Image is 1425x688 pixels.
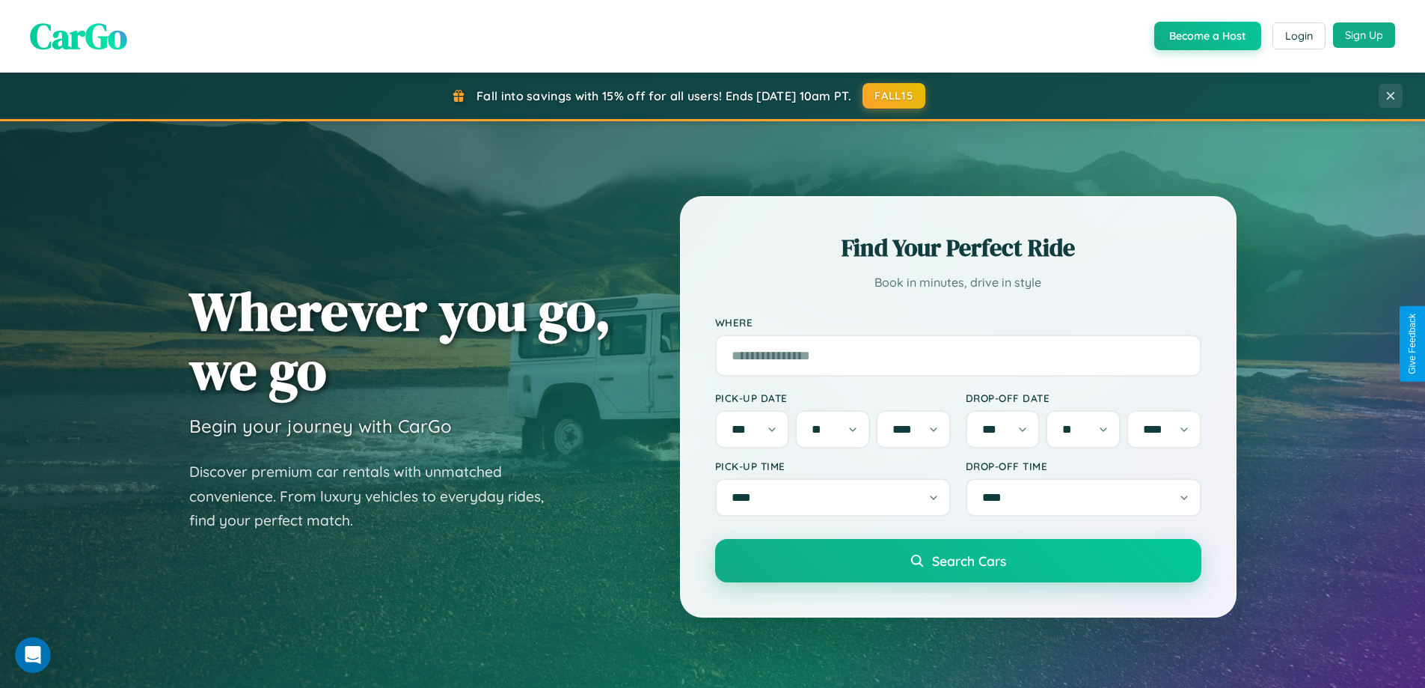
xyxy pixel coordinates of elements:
label: Drop-off Time [966,460,1201,472]
label: Where [715,316,1201,329]
h2: Find Your Perfect Ride [715,231,1201,264]
span: Fall into savings with 15% off for all users! Ends [DATE] 10am PT. [476,88,851,103]
button: Search Cars [715,539,1201,582]
label: Drop-off Date [966,392,1201,404]
h3: Begin your journey with CarGo [189,415,452,437]
label: Pick-up Date [715,392,951,404]
button: Become a Host [1154,22,1261,50]
div: Give Feedback [1407,314,1418,374]
button: Login [1272,22,1326,49]
span: CarGo [30,11,127,61]
label: Pick-up Time [715,460,951,472]
p: Discover premium car rentals with unmatched convenience. From luxury vehicles to everyday rides, ... [189,460,563,533]
button: Sign Up [1333,22,1395,48]
p: Book in minutes, drive in style [715,272,1201,293]
span: Search Cars [932,552,1006,569]
h1: Wherever you go, we go [189,281,611,400]
button: FALL15 [862,83,925,109]
iframe: Intercom live chat [15,637,51,673]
